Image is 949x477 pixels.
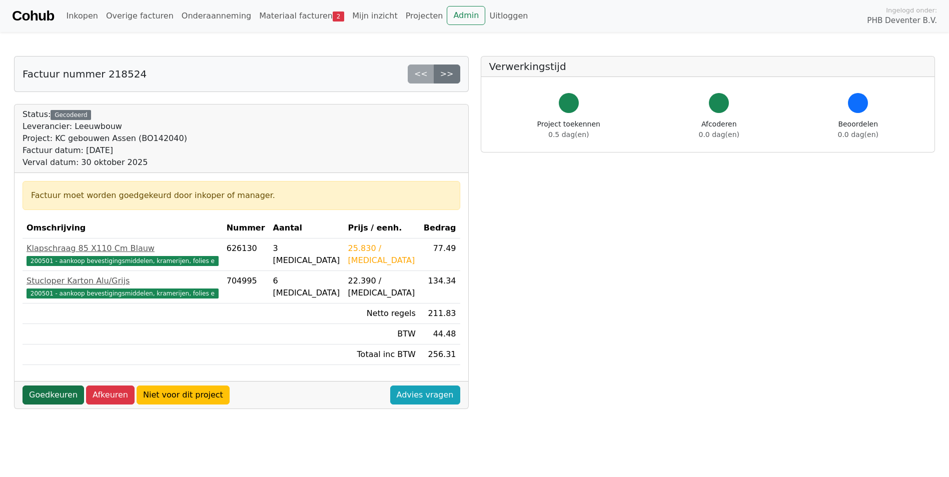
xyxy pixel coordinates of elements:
[699,130,739,138] span: 0.0 dag(en)
[31,189,452,201] div: Factuur moet worden goedgekeurd door inkoper of manager.
[23,385,84,404] a: Goedkeuren
[344,303,420,324] td: Netto regels
[27,288,219,298] span: 200501 - aankoop bevestigingsmiddelen, kramerijen, folies e
[27,242,219,266] a: Klapschraag 85 X110 Cm Blauw200501 - aankoop bevestigingsmiddelen, kramerijen, folies e
[23,156,187,168] div: Verval datum: 30 oktober 2025
[402,6,447,26] a: Projecten
[485,6,532,26] a: Uitloggen
[223,218,269,238] th: Nummer
[390,385,460,404] a: Advies vragen
[27,275,219,299] a: Stucloper Karton Alu/Grijs200501 - aankoop bevestigingsmiddelen, kramerijen, folies e
[548,130,589,138] span: 0.5 dag(en)
[223,271,269,303] td: 704995
[420,218,460,238] th: Bedrag
[269,218,344,238] th: Aantal
[344,218,420,238] th: Prijs / eenh.
[333,11,344,21] span: 2
[12,4,54,28] a: Cohub
[537,119,600,140] div: Project toekennen
[348,275,416,299] div: 22.390 / [MEDICAL_DATA]
[23,68,147,80] h5: Factuur nummer 218524
[23,132,187,144] div: Project: KC gebouwen Assen (BO142040)
[420,344,460,365] td: 256.31
[348,242,416,266] div: 25.830 / [MEDICAL_DATA]
[867,15,937,26] span: PHB Deventer B.V.
[255,6,348,26] a: Materiaal facturen2
[223,238,269,271] td: 626130
[86,385,135,404] a: Afkeuren
[420,324,460,344] td: 44.48
[420,238,460,271] td: 77.49
[273,242,340,266] div: 3 [MEDICAL_DATA]
[27,256,219,266] span: 200501 - aankoop bevestigingsmiddelen, kramerijen, folies e
[23,120,187,132] div: Leverancier: Leeuwbouw
[434,64,460,83] a: >>
[102,6,178,26] a: Overige facturen
[62,6,102,26] a: Inkopen
[344,324,420,344] td: BTW
[447,6,485,25] a: Admin
[489,60,927,72] h5: Verwerkingstijd
[137,385,230,404] a: Niet voor dit project
[344,344,420,365] td: Totaal inc BTW
[23,218,223,238] th: Omschrijving
[27,275,219,287] div: Stucloper Karton Alu/Grijs
[178,6,255,26] a: Onderaanneming
[420,271,460,303] td: 134.34
[27,242,219,254] div: Klapschraag 85 X110 Cm Blauw
[51,110,91,120] div: Gecodeerd
[23,144,187,156] div: Factuur datum: [DATE]
[420,303,460,324] td: 211.83
[699,119,739,140] div: Afcoderen
[838,130,878,138] span: 0.0 dag(en)
[838,119,878,140] div: Beoordelen
[273,275,340,299] div: 6 [MEDICAL_DATA]
[348,6,402,26] a: Mijn inzicht
[886,5,937,15] span: Ingelogd onder:
[23,108,187,168] div: Status:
